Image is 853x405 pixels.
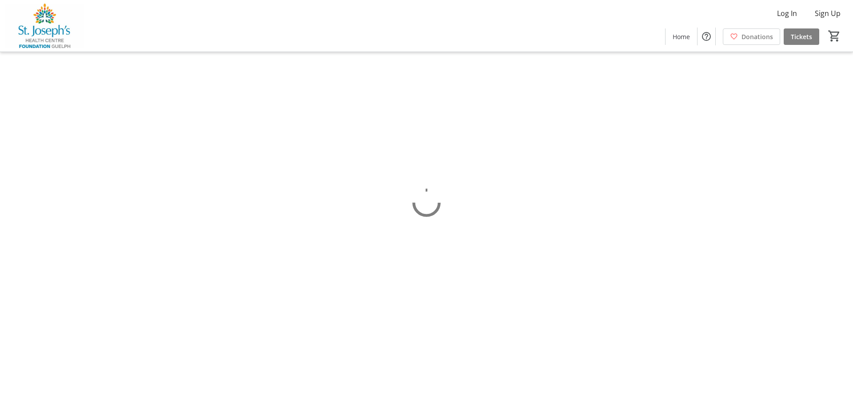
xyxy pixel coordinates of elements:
[673,32,690,41] span: Home
[826,28,842,44] button: Cart
[666,28,697,45] a: Home
[815,8,841,19] span: Sign Up
[770,6,804,20] button: Log In
[723,28,780,45] a: Donations
[791,32,812,41] span: Tickets
[784,28,819,45] a: Tickets
[5,4,84,48] img: St. Joseph's Health Centre Foundation Guelph's Logo
[698,28,715,45] button: Help
[777,8,797,19] span: Log In
[808,6,848,20] button: Sign Up
[741,32,773,41] span: Donations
